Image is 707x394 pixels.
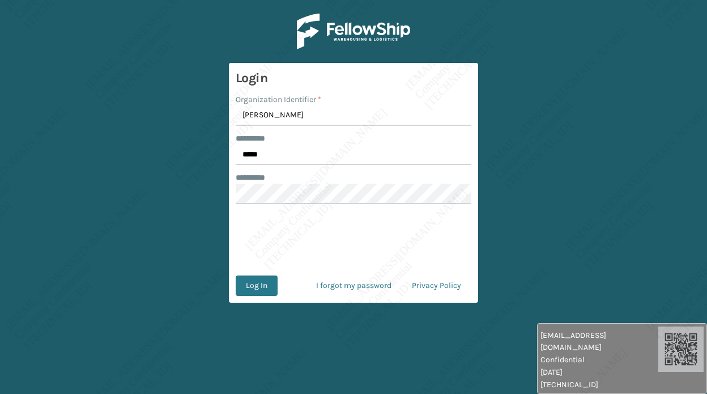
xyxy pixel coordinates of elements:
a: I forgot my password [306,276,402,296]
iframe: reCAPTCHA [267,218,440,262]
span: [TECHNICAL_ID] [540,379,658,391]
span: Confidential [540,354,658,366]
h3: Login [236,70,471,87]
img: Logo [297,14,410,49]
button: Log In [236,276,278,296]
span: [DATE] [540,366,658,378]
a: Privacy Policy [402,276,471,296]
span: [EMAIL_ADDRESS][DOMAIN_NAME] [540,329,658,353]
label: Organization Identifier [236,94,321,105]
